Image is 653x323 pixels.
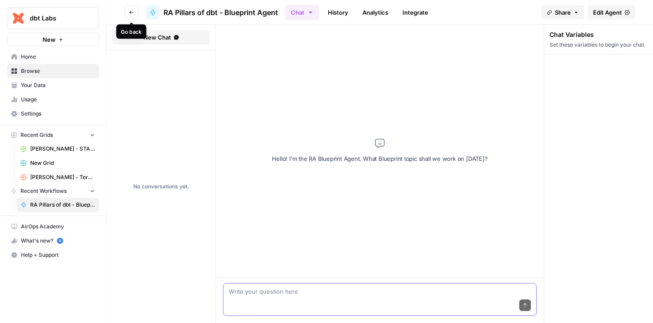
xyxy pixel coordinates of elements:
span: Your Data [21,81,95,89]
span: New Chat [143,33,171,42]
button: New [7,33,99,46]
a: History [323,5,354,20]
button: New Chat [112,30,210,44]
span: Usage [21,96,95,104]
span: RA Pillars of dbt - Blueprint Agent [30,201,95,209]
span: Recent Workflows [20,187,67,195]
span: [PERSON_NAME] - Teradata Converter Grid [30,173,95,181]
text: 5 [59,239,61,243]
a: Settings [7,107,99,121]
button: Chat [285,5,319,20]
a: Analytics [357,5,394,20]
span: RA Pillars of dbt - Blueprint Agent [163,7,278,18]
button: Share [542,5,584,20]
div: No conversations yet. [133,183,189,191]
a: AirOps Academy [7,219,99,234]
a: 5 [57,238,63,244]
span: Share [555,8,571,17]
span: Home [21,53,95,61]
a: Usage [7,92,99,107]
div: What's new? [8,234,99,247]
div: Go back [121,27,142,35]
button: Recent Grids [7,128,99,142]
a: Browse [7,64,99,78]
button: What's new? 5 [7,234,99,248]
a: Edit Agent [588,5,635,20]
a: [PERSON_NAME] - Teradata Converter Grid [16,170,99,184]
a: New Grid [16,156,99,170]
span: Settings [21,110,95,118]
button: Help + Support [7,248,99,262]
p: Hello! I'm the RA Blueprint Agent. What Blueprint topic shall we work on [DATE]? [272,154,487,163]
a: Your Data [7,78,99,92]
a: [PERSON_NAME] - START HERE - Step 1 - dbt Stored PrOcedure Conversion Kit Grid [16,142,99,156]
span: Help + Support [21,251,95,259]
span: AirOps Academy [21,223,95,231]
span: New [43,35,56,44]
span: Recent Grids [20,131,53,139]
span: [PERSON_NAME] - START HERE - Step 1 - dbt Stored PrOcedure Conversion Kit Grid [30,145,95,153]
a: Integrate [397,5,434,20]
button: Recent Workflows [7,184,99,198]
button: Workspace: dbt Labs [7,7,99,29]
a: RA Pillars of dbt - Blueprint Agent [146,5,278,20]
span: New Grid [30,159,95,167]
span: Browse [21,67,95,75]
a: Home [7,50,99,64]
span: dbt Labs [30,14,84,23]
span: Edit Agent [593,8,622,17]
div: Set these variables to begin your chat. [549,41,648,49]
a: RA Pillars of dbt - Blueprint Agent [16,198,99,212]
div: Chat Variables [549,30,648,39]
img: dbt Labs Logo [10,10,26,26]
